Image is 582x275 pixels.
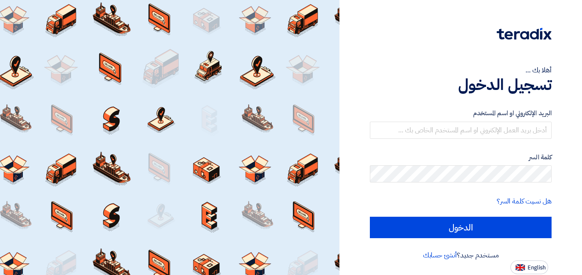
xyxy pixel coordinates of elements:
[370,65,552,75] div: أهلا بك ...
[497,28,552,40] img: Teradix logo
[370,250,552,260] div: مستخدم جديد؟
[370,108,552,118] label: البريد الإلكتروني او اسم المستخدم
[497,196,552,206] a: هل نسيت كلمة السر؟
[370,122,552,139] input: أدخل بريد العمل الإلكتروني او اسم المستخدم الخاص بك ...
[516,264,525,271] img: en-US.png
[370,217,552,238] input: الدخول
[370,75,552,94] h1: تسجيل الدخول
[370,152,552,162] label: كلمة السر
[510,260,548,274] button: English
[528,265,546,271] span: English
[423,250,457,260] a: أنشئ حسابك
